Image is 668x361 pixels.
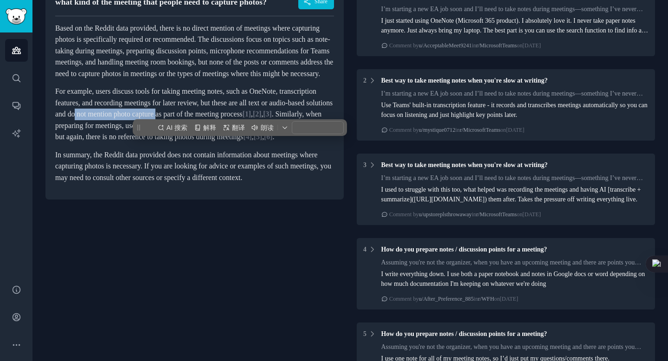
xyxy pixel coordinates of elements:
[254,133,262,141] span: [ 5 ]
[476,42,517,49] span: r/MicrosoftTeams
[389,126,524,135] div: Comment by in on [DATE]
[381,4,649,14] div: I’m starting a new EA job soon and I’ll need to take notes during meetings—something I’ve never r...
[419,127,456,133] span: u/mystique0712
[363,329,366,339] div: 5
[419,42,472,49] span: u/AcceptableMeet9241
[381,269,649,289] div: I write everything down. I use both a paper notebook and notes in Google docs or word depending o...
[6,8,27,25] img: GummySearch logo
[476,211,517,218] span: r/MicrosoftTeams
[243,110,251,118] span: [ 1 ]
[363,245,366,254] div: 4
[55,149,334,184] p: In summary, the Reddit data provided does not contain information about meetings where capturing ...
[264,133,272,141] span: [ 6 ]
[381,342,649,352] div: Assuming you're not the organizer, when you have an upcoming meeting and there are points you wan...
[460,127,501,133] span: r/MicrosoftTeams
[363,160,366,170] div: 3
[55,86,334,143] p: For example, users discuss tools for taking meeting notes, such as OneNote, transcription feature...
[55,23,334,80] p: Based on the Reddit data provided, there is no direct mention of meetings where capturing photos ...
[381,185,649,204] div: I used to struggle with this too, what helped was recording the meetings and having AI [transcrib...
[381,89,649,98] div: I’m starting a new EA job soon and I’ll need to take notes during meetings—something I’ve never r...
[389,42,541,50] div: Comment by in on [DATE]
[263,110,271,118] span: [ 3 ]
[419,211,472,218] span: u/upstoreplsthrowaway
[363,76,366,85] div: 2
[243,133,251,141] span: [ 4 ]
[381,16,649,35] div: I just started using OneNote (Microsoft 365 product). I absolutely love it. I never take paper no...
[381,77,548,84] span: Best way to take meeting notes when you're slow at writing?
[253,110,261,118] span: [ 2 ]
[381,100,649,120] div: Use Teams' built-in transcription feature - it records and transcribes meetings automatically so ...
[419,296,474,302] span: u/After_Preference_885
[381,161,548,168] span: Best way to take meeting notes when you're slow at writing?
[381,246,547,253] span: How do you prepare notes / discussion points for a meeting?
[478,296,495,302] span: r/WFH
[389,295,518,303] div: Comment by in on [DATE]
[381,258,649,267] div: Assuming you're not the organizer, when you have an upcoming meeting and there are points you wan...
[381,330,547,337] span: How do you prepare notes / discussion points for a meeting?
[381,173,649,183] div: I’m starting a new EA job soon and I’ll need to take notes during meetings—something I’ve never r...
[389,211,541,219] div: Comment by in on [DATE]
